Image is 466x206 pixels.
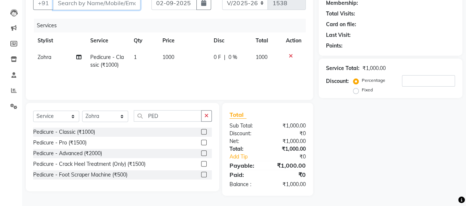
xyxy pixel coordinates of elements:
[162,54,174,60] span: 1000
[224,161,268,170] div: Payable:
[224,122,268,130] div: Sub Total:
[33,171,127,179] div: Pedicure - Foot Scraper Machine (₹500)
[224,137,268,145] div: Net:
[224,181,268,188] div: Balance :
[362,64,386,72] div: ₹1,000.00
[267,181,311,188] div: ₹1,000.00
[129,32,158,49] th: Qty
[326,21,356,28] div: Card on file:
[86,32,129,49] th: Service
[38,54,51,60] span: Zohra
[33,139,87,147] div: Pedicure - Pro (₹1500)
[34,19,311,32] div: Services
[134,54,137,60] span: 1
[230,111,246,119] span: Total
[326,31,351,39] div: Last Visit:
[326,77,349,85] div: Discount:
[33,160,146,168] div: Pedicure - Crack Heel Treatment (Only) (₹1500)
[214,53,221,61] span: 0 F
[267,137,311,145] div: ₹1,000.00
[267,145,311,153] div: ₹1,000.00
[224,145,268,153] div: Total:
[224,153,275,161] a: Add Tip
[209,32,251,49] th: Disc
[256,54,267,60] span: 1000
[224,170,268,179] div: Paid:
[134,110,202,122] input: Search or Scan
[228,53,237,61] span: 0 %
[326,10,355,18] div: Total Visits:
[275,153,311,161] div: ₹0
[33,150,102,157] div: Pedicure - Advanced (₹2000)
[267,170,311,179] div: ₹0
[267,130,311,137] div: ₹0
[90,54,124,68] span: Pedicure - Classic (₹1000)
[362,77,385,84] label: Percentage
[224,130,268,137] div: Discount:
[267,161,311,170] div: ₹1,000.00
[224,53,225,61] span: |
[281,32,306,49] th: Action
[33,128,95,136] div: Pedicure - Classic (₹1000)
[33,32,86,49] th: Stylist
[362,87,373,93] label: Fixed
[251,32,281,49] th: Total
[158,32,209,49] th: Price
[326,64,360,72] div: Service Total:
[326,42,343,50] div: Points:
[267,122,311,130] div: ₹1,000.00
